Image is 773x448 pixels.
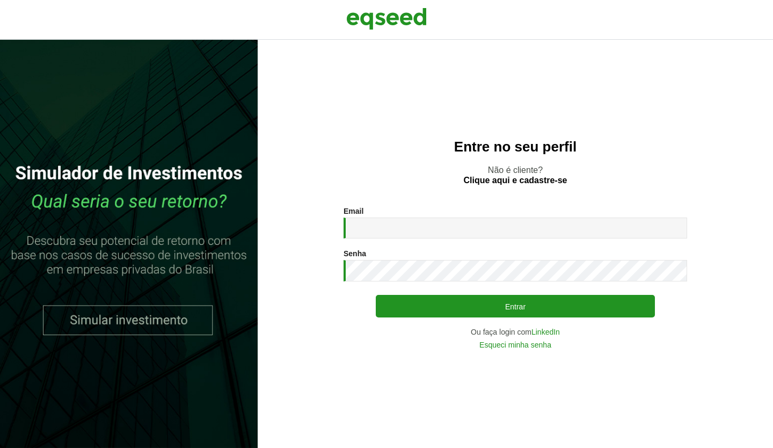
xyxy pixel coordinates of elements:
[344,207,363,215] label: Email
[344,328,687,336] div: Ou faça login com
[279,139,752,155] h2: Entre no seu perfil
[464,176,567,185] a: Clique aqui e cadastre-se
[346,5,427,32] img: EqSeed Logo
[531,328,560,336] a: LinkedIn
[344,250,366,257] label: Senha
[279,165,752,185] p: Não é cliente?
[376,295,655,317] button: Entrar
[479,341,551,349] a: Esqueci minha senha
